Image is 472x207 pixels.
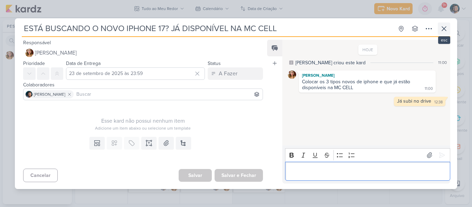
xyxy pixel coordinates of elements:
label: Data de Entrega [66,60,101,66]
div: Colocar os 3 tipos novos de iphone e que já estão disponíveis na MC CELL [302,79,412,91]
div: 11:00 [425,86,433,92]
button: [PERSON_NAME] [23,47,263,59]
button: A Fazer [208,67,263,80]
div: 11:00 [438,59,447,66]
button: Cancelar [23,169,58,182]
div: Editor toolbar [285,148,450,162]
div: Esse kard não possui nenhum item [23,117,263,125]
div: Colaboradores [23,81,263,88]
div: esc [438,36,450,44]
span: [PERSON_NAME] [34,91,65,97]
img: Thaís Leite [25,49,34,57]
img: Eduardo Pinheiro [26,91,32,98]
input: Kard Sem Título [22,22,394,35]
input: Buscar [75,90,261,98]
span: [PERSON_NAME] [35,49,77,57]
div: Adicione um item abaixo ou selecione um template [23,125,263,131]
div: [PERSON_NAME] [300,72,434,79]
input: Select a date [66,67,205,80]
div: [PERSON_NAME] criou este kard [295,59,366,66]
label: Status [208,60,221,66]
div: 12:38 [434,100,443,105]
div: Editor editing area: main [285,162,450,181]
label: Prioridade [23,60,45,66]
img: Thaís Leite [288,70,296,79]
label: Responsável [23,40,51,46]
div: A Fazer [219,69,237,78]
div: Já subi no drive [397,98,431,104]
